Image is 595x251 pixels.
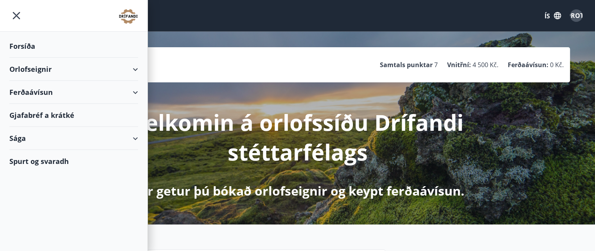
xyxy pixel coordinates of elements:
[540,8,565,23] button: ÍS
[567,6,586,25] button: PROTI
[131,182,464,199] font: Hér getur þú bókað orlofseignir og keypt ferðaávísun.
[9,41,35,51] font: Forsíða
[9,157,69,166] font: Spurt og svaradh
[9,87,53,97] font: Ferðaávísun
[9,110,74,120] font: Gjafabréf a krátké
[434,61,438,69] font: 7
[567,11,586,20] font: PROTI
[546,61,548,69] font: :
[473,61,498,69] font: 4 500 Kč.
[9,9,23,23] button: menu
[131,107,464,167] font: Velkomin á orlofssíðu Drífandi stéttarfélags
[469,61,471,69] font: :
[545,12,550,20] font: ÍS
[447,61,469,69] font: Vnitřní
[550,61,564,69] font: 0 Kč.
[380,61,433,69] font: Samtals punktar
[9,134,26,143] font: Sága
[119,9,138,24] img: logo_unie
[9,64,52,74] font: Orlofseignir
[508,61,546,69] font: Ferðaávísun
